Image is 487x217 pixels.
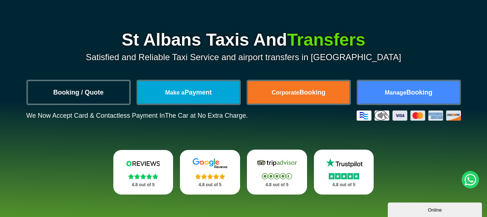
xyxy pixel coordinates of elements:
p: 4.8 out of 5 [322,180,366,189]
h1: St Albans Taxis And [26,31,461,49]
img: Stars [128,174,158,179]
span: Manage [385,89,407,96]
img: Reviews.io [121,158,165,169]
a: ManageBooking [358,81,459,104]
span: The Car at No Extra Charge. [165,112,248,119]
p: 4.8 out of 5 [188,180,232,189]
a: Make aPayment [138,81,239,104]
a: Booking / Quote [28,81,129,104]
a: CorporateBooking [248,81,349,104]
a: Reviews.io Stars 4.8 out of 5 [113,150,173,195]
a: Tripadvisor Stars 4.8 out of 5 [247,150,307,195]
img: Credit And Debit Cards [357,110,461,121]
p: We Now Accept Card & Contactless Payment In [26,112,248,120]
img: Tripadvisor [255,158,299,168]
iframe: chat widget [388,201,483,217]
img: Stars [262,173,292,179]
span: Corporate [272,89,299,96]
p: 4.8 out of 5 [255,180,299,189]
img: Stars [195,174,225,179]
img: Stars [329,173,359,179]
a: Trustpilot Stars 4.8 out of 5 [314,150,374,195]
span: Transfers [287,30,365,49]
a: Google Stars 4.8 out of 5 [180,150,240,195]
p: 4.8 out of 5 [121,180,165,189]
p: Satisfied and Reliable Taxi Service and airport transfers in [GEOGRAPHIC_DATA] [26,52,461,62]
img: Trustpilot [322,158,366,168]
img: Google [188,158,232,169]
span: Make a [165,89,184,96]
